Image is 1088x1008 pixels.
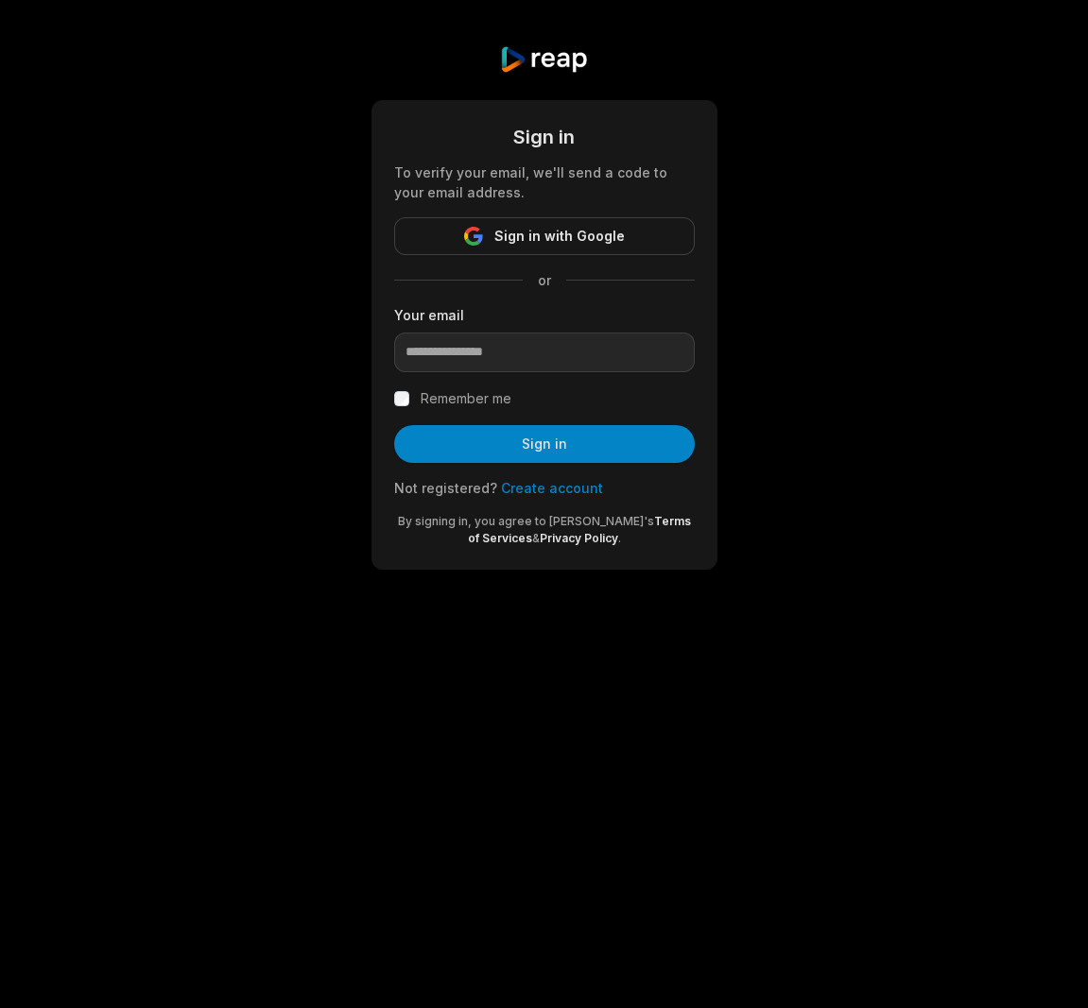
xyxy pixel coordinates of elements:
[394,425,695,463] button: Sign in
[540,531,618,545] a: Privacy Policy
[499,45,589,74] img: reap
[394,123,695,151] div: Sign in
[394,305,695,325] label: Your email
[532,531,540,545] span: &
[394,162,695,202] div: To verify your email, we'll send a code to your email address.
[394,480,497,496] span: Not registered?
[501,480,603,496] a: Create account
[421,387,511,410] label: Remember me
[523,270,566,290] span: or
[468,514,691,545] a: Terms of Services
[618,531,621,545] span: .
[494,225,625,248] span: Sign in with Google
[398,514,654,528] span: By signing in, you agree to [PERSON_NAME]'s
[394,217,695,255] button: Sign in with Google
